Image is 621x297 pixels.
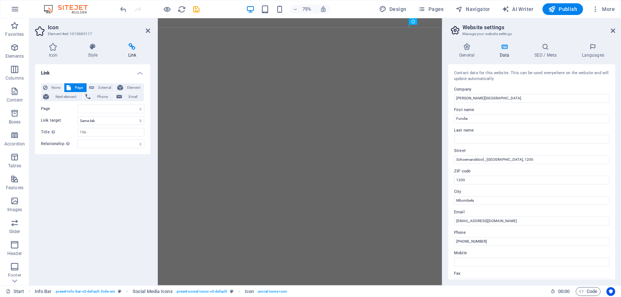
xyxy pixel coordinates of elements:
[301,5,313,14] h6: 75%
[456,5,490,13] span: Navigator
[73,83,84,92] span: Page
[462,24,615,31] h2: Website settings
[454,146,609,155] label: Street
[192,5,201,14] i: Save (Ctrl+S)
[448,43,488,58] h4: General
[114,92,144,101] button: Email
[245,287,254,296] span: Click to select. Double-click to edit
[83,92,114,101] button: Phone
[8,163,21,169] p: Tables
[502,5,534,13] span: AI Writer
[462,31,601,37] h3: Manage your website settings
[118,289,121,293] i: This element is a customizable preset
[133,287,173,296] span: Click to select. Double-click to edit
[124,92,142,101] span: Email
[35,43,74,58] h4: Icon
[230,289,233,293] i: This element is a customizable preset
[454,249,609,258] label: Mobile
[4,141,25,147] p: Accordion
[6,185,23,191] p: Features
[9,119,21,125] p: Boxes
[454,228,609,237] label: Phone
[125,83,142,92] span: Element
[7,207,22,213] p: Images
[558,287,569,296] span: 00 00
[48,24,150,31] h2: Icon
[74,43,114,58] h4: Style
[176,287,227,296] span: . preset-social-icons-v3-default
[35,64,150,77] h4: Link
[454,126,609,135] label: Last name
[35,287,287,296] nav: breadcrumb
[589,3,618,15] button: More
[453,3,493,15] button: Navigator
[418,5,443,13] span: Pages
[5,75,24,81] p: Columns
[64,83,87,92] button: Page
[50,83,62,92] span: None
[41,83,64,92] button: None
[178,5,186,14] i: Reload page
[606,287,615,296] button: Usercentrics
[177,5,186,14] button: reload
[454,106,609,114] label: First name
[454,187,609,196] label: City
[454,167,609,176] label: ZIP code
[41,128,77,137] label: Title
[54,287,115,296] span: . preset-info-bar-v3-default .hide-sm
[6,287,24,296] a: Click to cancel selection. Double-click to open Pages
[93,92,112,101] span: Phone
[320,6,327,12] i: On resize automatically adjust zoom level to fit chosen device.
[114,43,150,58] h4: Link
[542,3,583,15] button: Publish
[376,3,409,15] button: Design
[523,43,571,58] h4: SEO / Meta
[5,31,24,37] p: Favorites
[48,31,136,37] h3: Element #ed-1013680117
[51,92,81,101] span: Next element
[41,92,83,101] button: Next element
[576,287,601,296] button: Code
[7,251,22,256] p: Header
[35,287,52,296] span: Click to select. Double-click to edit
[454,269,609,278] label: Fax
[454,208,609,217] label: Email
[488,43,523,58] h4: Data
[415,3,446,15] button: Pages
[77,128,144,137] input: Title
[9,229,20,235] p: Slider
[290,5,316,14] button: 75%
[592,5,615,13] span: More
[571,43,615,58] h4: Languages
[257,287,287,296] span: . social-icons-icon
[7,97,23,103] p: Content
[8,273,21,278] p: Footer
[119,5,127,14] button: undo
[192,5,201,14] button: save
[42,5,97,14] img: Editor Logo
[87,83,115,92] button: External
[563,289,564,294] span: :
[454,70,609,82] div: Contact data for this website. This can be used everywhere on the website and will update automat...
[41,116,77,125] label: Link target
[548,5,577,13] span: Publish
[579,287,597,296] span: Code
[96,83,113,92] span: External
[41,140,77,148] label: Relationship
[379,5,407,13] span: Design
[5,53,24,59] p: Elements
[115,83,144,92] button: Element
[499,3,537,15] button: AI Writer
[119,5,127,14] i: Undo: Change link (Ctrl+Z)
[41,104,77,113] label: Page
[454,85,609,94] label: Company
